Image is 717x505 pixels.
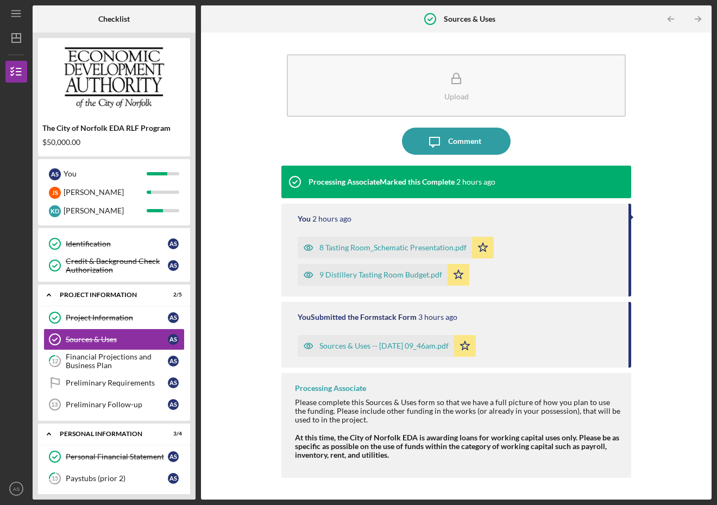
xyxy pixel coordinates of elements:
div: A S [168,260,179,271]
div: Preliminary Requirements [66,378,168,387]
button: 8 Tasting Room_Schematic Presentation.pdf [298,237,494,258]
div: A S [168,356,179,367]
div: You [298,214,311,223]
a: Preliminary RequirementsAS [43,372,185,394]
tspan: 13 [51,401,58,408]
time: 2025-10-15 13:47 [312,214,351,223]
div: A S [168,312,179,323]
div: [PERSON_NAME] [64,201,147,220]
div: Upload [444,92,469,100]
div: A S [49,168,61,180]
b: Checklist [98,15,130,23]
div: Preliminary Follow-up [66,400,168,409]
a: Personal Financial StatementAS [43,446,185,468]
div: PROJECT INFORMATION [60,292,155,298]
div: 2 / 5 [162,292,182,298]
div: J S [49,187,61,199]
div: A S [168,238,179,249]
div: K D [49,205,61,217]
div: You [64,165,147,183]
a: 12Financial Projections and Business PlanAS [43,350,185,372]
tspan: 15 [52,475,58,482]
a: Project InformationAS [43,307,185,329]
div: Sources & Uses [66,335,168,344]
div: A S [168,473,179,484]
text: AS [13,486,20,492]
button: Sources & Uses -- [DATE] 09_46am.pdf [298,335,476,357]
button: 9 Distillery Tasting Room Budget.pdf [298,264,469,286]
div: A S [168,334,179,345]
div: You Submitted the Formstack Form [298,313,417,321]
div: 8 Tasting Room_Schematic Presentation.pdf [319,243,467,252]
button: AS [5,478,27,500]
div: 9 Distillery Tasting Room Budget.pdf [319,270,442,279]
div: 3 / 4 [162,431,182,437]
div: The City of Norfolk EDA RLF Program [42,124,186,132]
b: Sources & Uses [444,15,495,23]
div: Sources & Uses -- [DATE] 09_46am.pdf [319,342,449,350]
img: Product logo [38,43,190,109]
a: Credit & Background Check AuthorizationAS [43,255,185,276]
div: Financial Projections and Business Plan [66,352,168,370]
a: IdentificationAS [43,233,185,255]
div: Processing Associate [295,384,366,393]
div: A S [168,377,179,388]
a: 13Preliminary Follow-upAS [43,394,185,415]
strong: At this time, the City of Norfolk EDA is awarding loans for working capital uses only. Please be ... [295,433,619,459]
div: Project Information [66,313,168,322]
a: Sources & UsesAS [43,329,185,350]
div: A S [168,451,179,462]
div: Identification [66,239,168,248]
div: A S [168,399,179,410]
a: 15Paystubs (prior 2)AS [43,468,185,489]
div: [PERSON_NAME] [64,183,147,201]
button: Upload [287,54,626,117]
div: Please complete this Sources & Uses form so that we have a full picture of how you plan to use th... [295,398,620,459]
div: Processing Associate Marked this Complete [309,178,455,186]
button: Comment [402,128,511,155]
div: Personal Information [60,431,155,437]
tspan: 12 [52,358,58,365]
time: 2025-10-15 14:29 [456,178,495,186]
time: 2025-10-15 13:46 [418,313,457,321]
div: Paystubs (prior 2) [66,474,168,483]
div: $50,000.00 [42,138,186,147]
div: Personal Financial Statement [66,452,168,461]
div: Credit & Background Check Authorization [66,257,168,274]
div: Comment [448,128,481,155]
